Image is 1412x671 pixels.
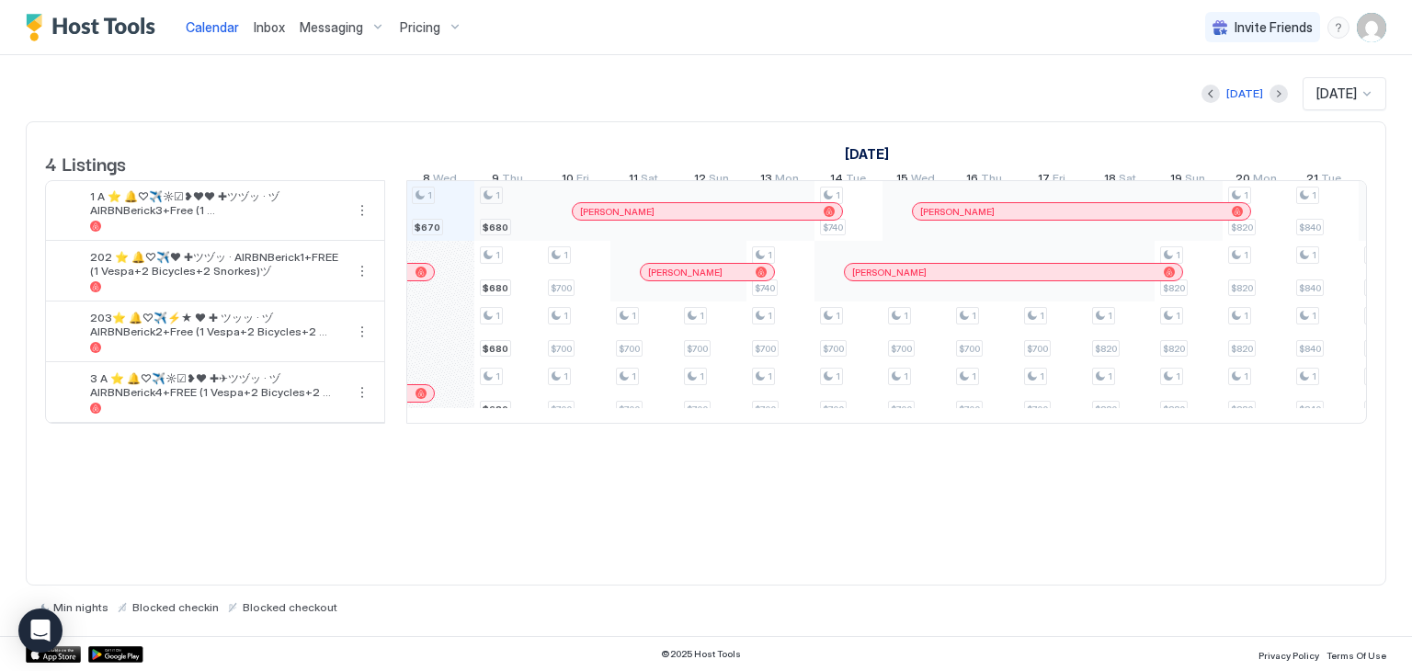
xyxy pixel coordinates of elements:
[1119,171,1136,190] span: Sat
[1312,249,1316,261] span: 1
[1299,343,1321,355] span: $840
[981,171,1002,190] span: Thu
[694,171,706,190] span: 12
[1166,167,1210,194] a: October 19, 2025
[418,167,461,194] a: October 8, 2025
[1040,370,1044,382] span: 1
[26,646,81,663] a: App Store
[629,171,638,190] span: 11
[90,311,344,338] span: 203⭐️ 🔔♡✈️⚡★ ❤ ✚ ツッッ · ヅAIRBNBerick2+Free (1 Vespa+2 Bicycles+2 Snorkes)ヅ
[26,14,164,41] a: Host Tools Logo
[351,381,373,404] div: menu
[1312,310,1316,322] span: 1
[1040,310,1044,322] span: 1
[904,310,908,322] span: 1
[1244,189,1248,201] span: 1
[1033,167,1070,194] a: October 17, 2025
[53,600,108,614] span: Min nights
[57,378,86,407] div: listing image
[1316,85,1357,102] span: [DATE]
[1185,171,1205,190] span: Sun
[564,249,568,261] span: 1
[18,608,63,653] div: Open Intercom Messenger
[624,167,663,194] a: October 11, 2025
[351,199,373,222] div: menu
[823,222,843,233] span: $740
[768,370,772,382] span: 1
[826,167,871,194] a: October 14, 2025
[632,310,636,322] span: 1
[972,310,976,322] span: 1
[1163,343,1185,355] span: $820
[1104,171,1116,190] span: 18
[415,222,440,233] span: $670
[768,249,772,261] span: 1
[768,310,772,322] span: 1
[1244,249,1248,261] span: 1
[243,600,337,614] span: Blocked checkout
[756,167,803,194] a: October 13, 2025
[700,370,704,382] span: 1
[254,19,285,35] span: Inbox
[1258,644,1319,664] a: Privacy Policy
[1306,171,1318,190] span: 21
[830,171,843,190] span: 14
[495,249,500,261] span: 1
[400,19,440,36] span: Pricing
[823,343,844,355] span: $700
[661,648,741,660] span: © 2025 Host Tools
[90,189,344,217] span: 1 A ⭐️ 🔔♡✈️☼☑❥❤❤ ✚ツヅッ · ヅAIRBNBerick3+Free (1 Vespa+2Bicycles+2Snorkes)ヅ
[90,250,344,278] span: 202 ⭐️ 🔔♡✈️❤ ✚ツヅッ · AIRBNBerick1+FREE (1 Vespa+2 Bicycles+2 Snorkes)ヅ
[648,267,723,279] span: [PERSON_NAME]
[1163,282,1185,294] span: $820
[1231,222,1253,233] span: $820
[892,167,939,194] a: October 15, 2025
[186,17,239,37] a: Calendar
[891,404,912,415] span: $700
[1095,343,1117,355] span: $820
[562,171,574,190] span: 10
[580,206,655,218] span: [PERSON_NAME]
[1357,13,1386,42] div: User profile
[492,171,499,190] span: 9
[1312,189,1316,201] span: 1
[351,321,373,343] button: More options
[687,404,708,415] span: $700
[1224,83,1266,105] button: [DATE]
[904,370,908,382] span: 1
[483,222,508,233] span: $680
[495,310,500,322] span: 1
[551,404,572,415] span: $700
[1299,404,1321,415] span: $840
[1231,282,1253,294] span: $820
[755,343,776,355] span: $700
[351,199,373,222] button: More options
[972,370,976,382] span: 1
[1053,171,1065,190] span: Fri
[836,370,840,382] span: 1
[823,404,844,415] span: $700
[1253,171,1277,190] span: Mon
[632,370,636,382] span: 1
[1027,404,1048,415] span: $700
[576,171,589,190] span: Fri
[1327,644,1386,664] a: Terms Of Use
[557,167,594,194] a: October 10, 2025
[700,310,704,322] span: 1
[920,206,995,218] span: [PERSON_NAME]
[502,171,523,190] span: Thu
[836,310,840,322] span: 1
[966,171,978,190] span: 16
[852,267,927,279] span: [PERSON_NAME]
[1176,370,1180,382] span: 1
[1299,282,1321,294] span: $840
[45,149,126,176] span: 4 Listings
[840,141,894,167] a: October 1, 2025
[483,343,508,355] span: $680
[689,167,734,194] a: October 12, 2025
[57,196,86,225] div: listing image
[351,381,373,404] button: More options
[351,260,373,282] button: More options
